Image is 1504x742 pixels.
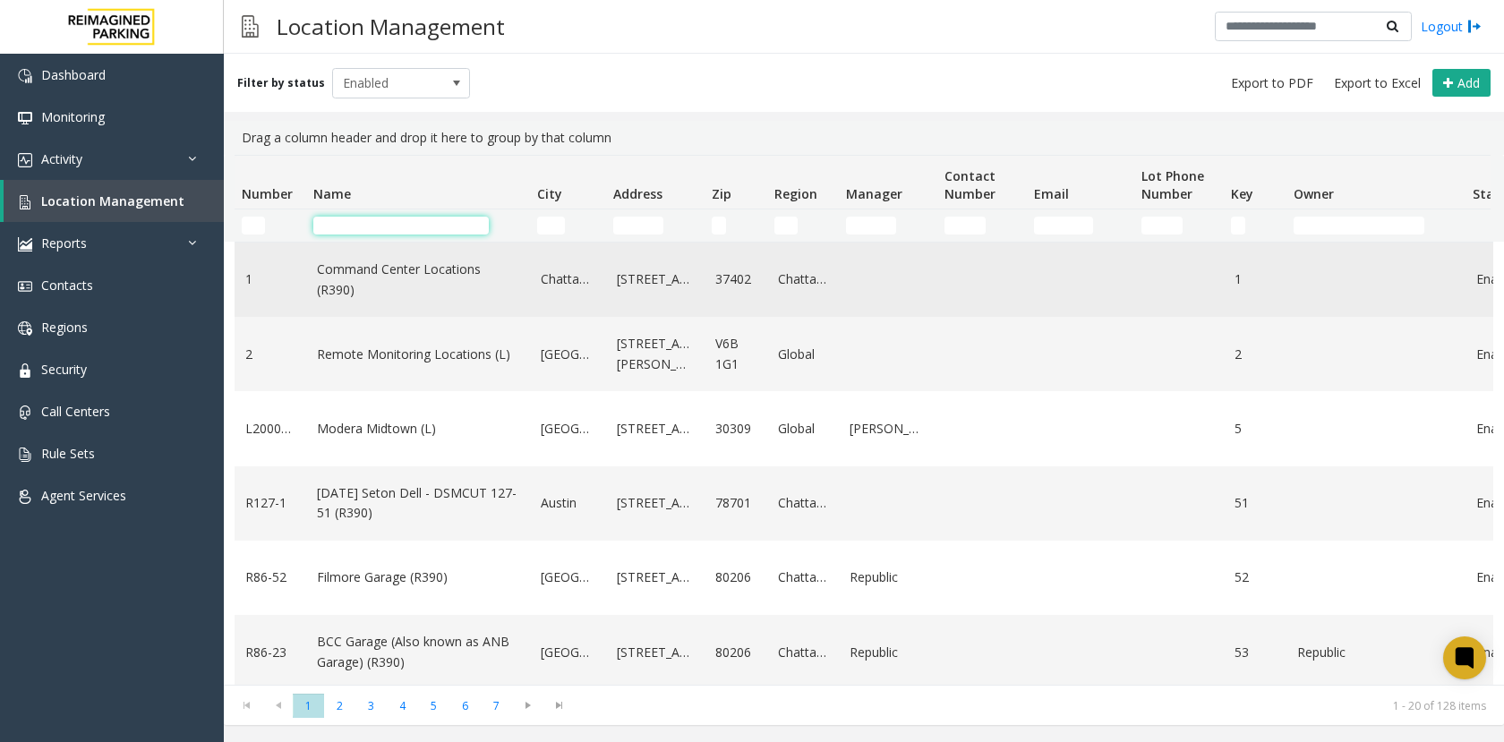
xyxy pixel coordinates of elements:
img: 'icon' [18,69,32,83]
a: 5 [1235,419,1276,439]
a: Remote Monitoring Locations (L) [317,345,519,364]
span: Page 4 [387,694,418,718]
img: 'icon' [18,448,32,462]
div: Data table [224,155,1504,685]
button: Export to Excel [1327,71,1428,96]
span: City [537,185,562,202]
a: Command Center Locations (R390) [317,260,519,300]
img: 'icon' [18,111,32,125]
span: Page 2 [324,694,355,718]
span: Dashboard [41,66,106,83]
a: 53 [1235,643,1276,662]
span: Key [1231,185,1253,202]
img: 'icon' [18,490,32,504]
div: Drag a column header and drop it here to group by that column [235,121,1493,155]
kendo-pager-info: 1 - 20 of 128 items [585,698,1486,713]
input: Email Filter [1034,217,1093,235]
a: [STREET_ADDRESS] [617,643,694,662]
img: 'icon' [18,279,32,294]
a: 1 [245,269,295,289]
a: [GEOGRAPHIC_DATA] [541,345,595,364]
input: City Filter [537,217,565,235]
label: Filter by status [237,75,325,91]
a: Republic [850,643,927,662]
span: Add [1457,74,1480,91]
span: Reports [41,235,87,252]
span: Name [313,185,351,202]
span: Enabled [333,69,442,98]
input: Zip Filter [712,217,726,235]
input: Lot Phone Number Filter [1141,217,1183,235]
td: Zip Filter [705,209,767,242]
td: Number Filter [235,209,306,242]
span: Export to PDF [1231,74,1313,92]
span: Number [242,185,293,202]
span: Page 1 [293,694,324,718]
span: Page 3 [355,694,387,718]
a: Location Management [4,180,224,222]
span: Manager [846,185,902,202]
a: 51 [1235,493,1276,513]
input: Contact Number Filter [944,217,986,235]
td: Lot Phone Number Filter [1134,209,1224,242]
span: Region [774,185,817,202]
a: [STREET_ADDRESS][PERSON_NAME] [617,334,694,374]
button: Add [1432,69,1491,98]
a: Chattanooga [778,493,828,513]
td: Key Filter [1224,209,1286,242]
input: Name Filter [313,217,489,235]
a: Chattanooga [778,643,828,662]
span: Agent Services [41,487,126,504]
a: Republic [1297,643,1455,662]
h3: Location Management [268,4,514,48]
a: [STREET_ADDRESS] [617,493,694,513]
a: 80206 [715,643,756,662]
td: City Filter [530,209,606,242]
a: V6B 1G1 [715,334,756,374]
span: Page 5 [418,694,449,718]
td: Owner Filter [1286,209,1466,242]
a: Chattanooga [541,269,595,289]
a: 2 [245,345,295,364]
td: Contact Number Filter [937,209,1027,242]
span: Security [41,361,87,378]
a: 1 [1235,269,1276,289]
span: Activity [41,150,82,167]
span: Address [613,185,662,202]
span: Contacts [41,277,93,294]
span: Page 7 [481,694,512,718]
a: 2 [1235,345,1276,364]
a: Modera Midtown (L) [317,419,519,439]
td: Name Filter [306,209,530,242]
input: Number Filter [242,217,265,235]
span: Regions [41,319,88,336]
a: [DATE] Seton Dell - DSMCUT 127-51 (R390) [317,483,519,524]
span: Owner [1294,185,1334,202]
img: pageIcon [242,4,259,48]
span: Go to the last page [543,693,575,718]
a: 30309 [715,419,756,439]
span: Page 6 [449,694,481,718]
a: Global [778,419,828,439]
img: 'icon' [18,237,32,252]
a: Republic [850,567,927,587]
input: Address Filter [613,217,663,235]
span: Monitoring [41,108,105,125]
span: Zip [712,185,731,202]
a: [GEOGRAPHIC_DATA] [541,643,595,662]
a: Filmore Garage (R390) [317,567,519,587]
img: 'icon' [18,195,32,209]
a: BCC Garage (Also known as ANB Garage) (R390) [317,632,519,672]
a: 78701 [715,493,756,513]
a: [STREET_ADDRESS] [617,269,694,289]
a: [GEOGRAPHIC_DATA] [541,419,595,439]
a: 80206 [715,567,756,587]
td: Region Filter [767,209,839,242]
button: Export to PDF [1224,71,1320,96]
a: Austin [541,493,595,513]
a: 52 [1235,567,1276,587]
a: Chattanooga [778,567,828,587]
a: [GEOGRAPHIC_DATA] [541,567,595,587]
span: Location Management [41,192,184,209]
img: 'icon' [18,363,32,378]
